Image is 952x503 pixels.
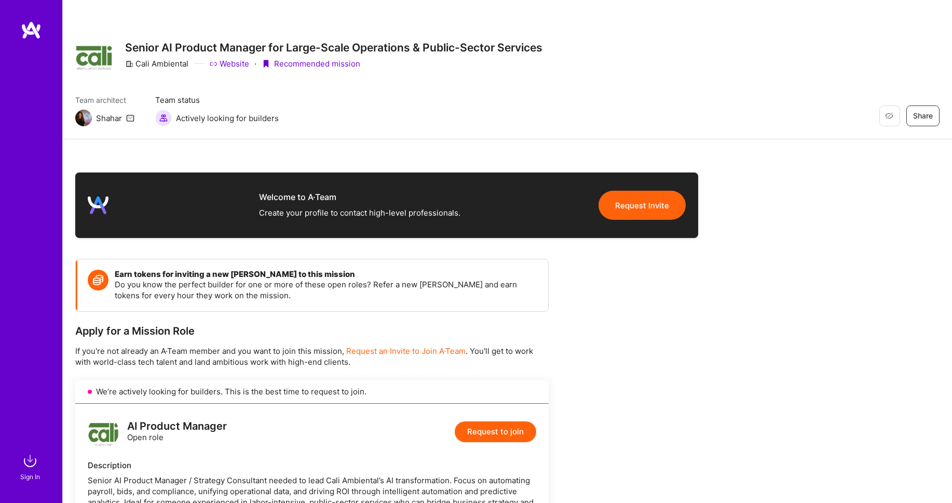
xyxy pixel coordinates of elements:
[259,207,460,219] div: Create your profile to contact high-level professionals.
[127,421,227,443] div: Open role
[96,113,122,124] div: Shahar
[155,95,279,105] span: Team status
[176,113,279,124] span: Actively looking for builders
[75,95,134,105] span: Team architect
[75,380,549,404] div: We’re actively looking for builders. This is the best time to request to join.
[259,191,460,203] div: Welcome to A·Team
[115,270,538,279] h4: Earn tokens for inviting a new [PERSON_NAME] to this mission
[155,110,172,126] img: Actively looking for builders
[125,58,188,69] div: Cali Ambiental
[115,279,538,301] p: Do you know the perfect builder for one or more of these open roles? Refer a new [PERSON_NAME] an...
[455,421,536,442] button: Request to join
[75,39,113,71] img: Company Logo
[346,346,466,356] span: Request an Invite to Join A·Team
[262,60,270,68] i: icon PurpleRibbon
[599,191,686,220] button: Request Invite
[22,451,40,482] a: sign inSign In
[254,58,256,69] div: ·
[20,451,40,471] img: sign in
[126,114,134,122] i: icon Mail
[75,346,549,367] p: If you're not already an A·Team member and you want to join this mission, . You'll get to work wi...
[75,110,92,126] img: Team Architect
[127,421,227,432] div: AI Product Manager
[88,416,119,447] img: logo
[262,58,360,69] div: Recommended mission
[75,324,549,338] div: Apply for a Mission Role
[209,58,249,69] a: Website
[906,105,940,126] button: Share
[885,112,893,120] i: icon EyeClosed
[125,41,542,54] h3: Senior AI Product Manager for Large-Scale Operations & Public-Sector Services
[21,21,42,39] img: logo
[20,471,40,482] div: Sign In
[88,460,536,471] div: Description
[88,195,108,216] img: logo
[125,60,133,68] i: icon CompanyGray
[913,111,933,121] span: Share
[88,270,108,290] img: Token icon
